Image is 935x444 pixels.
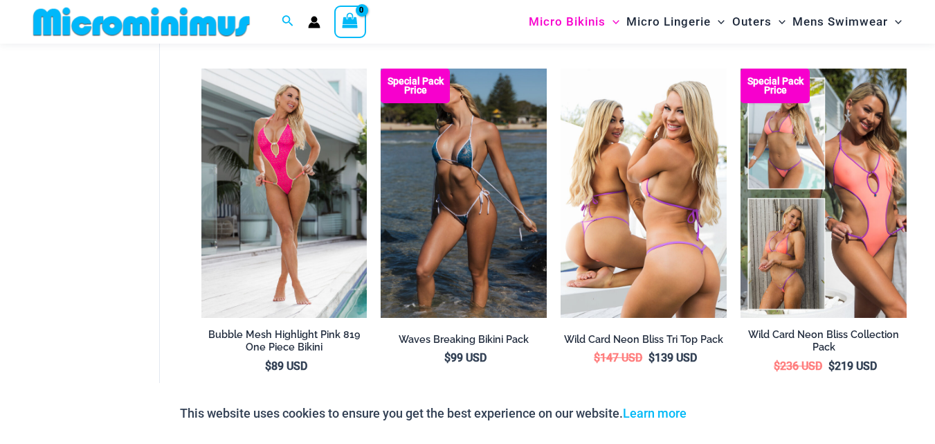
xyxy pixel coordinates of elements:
[594,351,600,364] span: $
[529,4,606,39] span: Micro Bikinis
[444,351,451,364] span: $
[180,403,687,424] p: This website uses cookies to ensure you get the best experience on our website.
[606,4,619,39] span: Menu Toggle
[561,333,727,351] a: Wild Card Neon Bliss Tri Top Pack
[697,397,756,430] button: Accept
[623,4,728,39] a: Micro LingerieMenu ToggleMenu Toggle
[648,351,697,364] bdi: 139 USD
[772,4,786,39] span: Menu Toggle
[594,351,642,364] bdi: 147 USD
[444,351,487,364] bdi: 99 USD
[334,6,366,37] a: View Shopping Cart, empty
[201,328,367,354] h2: Bubble Mesh Highlight Pink 819 One Piece Bikini
[381,77,450,95] b: Special Pack Price
[561,69,727,318] img: Wild Card Neon Bliss Tri Top Pack B
[265,359,271,373] span: $
[201,328,367,359] a: Bubble Mesh Highlight Pink 819 One Piece Bikini
[774,359,780,373] span: $
[308,16,320,28] a: Account icon link
[741,77,810,95] b: Special Pack Price
[623,406,687,420] a: Learn more
[525,4,623,39] a: Micro BikinisMenu ToggleMenu Toggle
[789,4,905,39] a: Mens SwimwearMenu ToggleMenu Toggle
[561,69,727,318] a: Wild Card Neon Bliss Tri Top PackWild Card Neon Bliss Tri Top Pack BWild Card Neon Bliss Tri Top ...
[792,4,888,39] span: Mens Swimwear
[828,359,877,373] bdi: 219 USD
[265,359,307,373] bdi: 89 USD
[381,333,547,351] a: Waves Breaking Bikini Pack
[648,351,655,364] span: $
[201,69,367,318] a: Bubble Mesh Highlight Pink 819 One Piece 01Bubble Mesh Highlight Pink 819 One Piece 03Bubble Mesh...
[732,4,772,39] span: Outers
[561,333,727,346] h2: Wild Card Neon Bliss Tri Top Pack
[201,69,367,318] img: Bubble Mesh Highlight Pink 819 One Piece 01
[381,69,547,318] a: Waves Breaking Ocean 312 Top 456 Bottom 08 Waves Breaking Ocean 312 Top 456 Bottom 04Waves Breaki...
[626,4,711,39] span: Micro Lingerie
[28,6,255,37] img: MM SHOP LOGO FLAT
[381,333,547,346] h2: Waves Breaking Bikini Pack
[828,359,835,373] span: $
[282,13,294,30] a: Search icon link
[741,328,907,359] a: Wild Card Neon Bliss Collection Pack
[729,4,789,39] a: OutersMenu ToggleMenu Toggle
[741,69,907,318] img: Collection Pack (7)
[711,4,725,39] span: Menu Toggle
[741,328,907,354] h2: Wild Card Neon Bliss Collection Pack
[774,359,822,373] bdi: 236 USD
[381,69,547,318] img: Waves Breaking Ocean 312 Top 456 Bottom 08
[888,4,902,39] span: Menu Toggle
[741,69,907,318] a: Collection Pack (7) Collection Pack B (1)Collection Pack B (1)
[523,2,907,42] nav: Site Navigation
